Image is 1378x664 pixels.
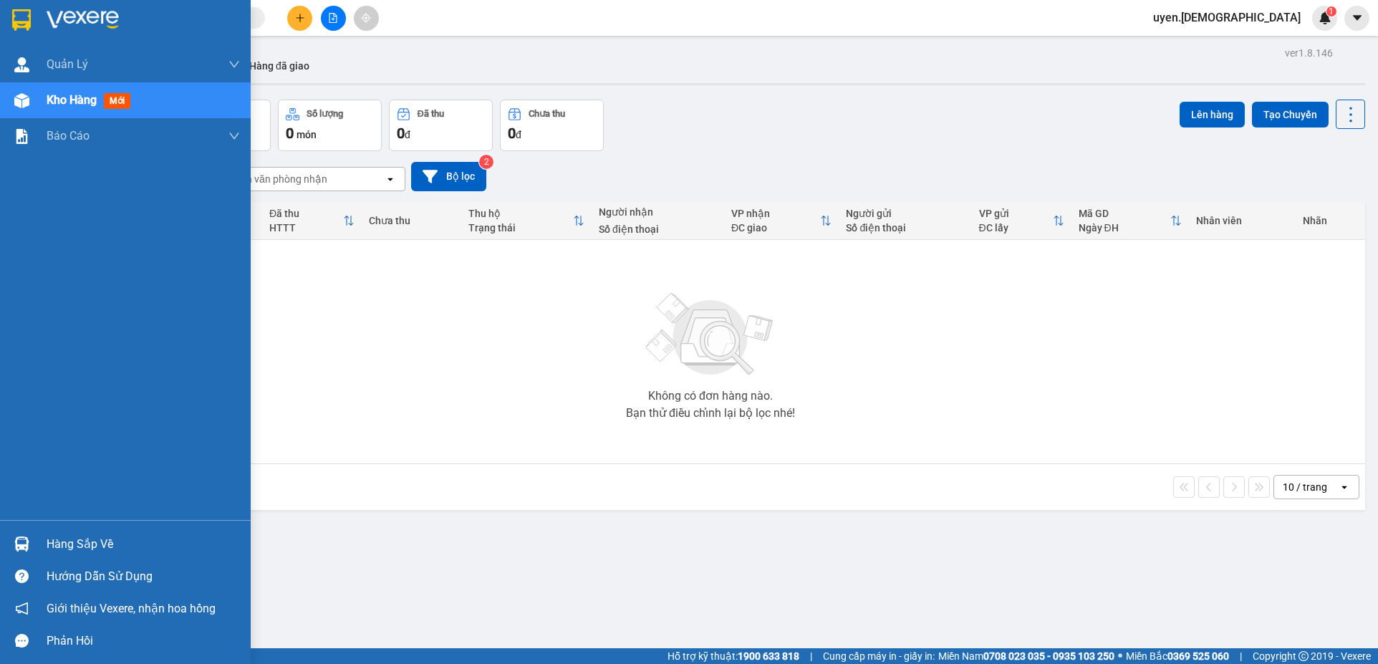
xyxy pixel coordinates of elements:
div: Chọn văn phòng nhận [228,172,327,186]
div: Chưa thu [369,215,454,226]
img: logo-vxr [12,9,31,31]
strong: 0369 525 060 [1167,650,1229,662]
button: Hàng đã giao [238,49,321,83]
span: notification [15,602,29,615]
div: Người nhận [599,206,717,218]
span: copyright [1298,651,1309,661]
div: Người gửi [846,208,964,219]
span: | [1240,648,1242,664]
span: 0 [286,125,294,142]
span: mới [104,93,130,109]
div: ver 1.8.146 [1285,45,1333,61]
span: uyen.[DEMOGRAPHIC_DATA] [1142,9,1312,27]
div: HTTT [269,222,343,234]
span: đ [405,129,410,140]
svg: open [385,173,396,185]
img: warehouse-icon [14,57,29,72]
th: Toggle SortBy [461,202,592,240]
img: solution-icon [14,129,29,144]
span: Kho hàng [47,93,97,107]
span: | [810,648,812,664]
span: Cung cấp máy in - giấy in: [823,648,935,664]
strong: 0708 023 035 - 0935 103 250 [983,650,1114,662]
span: question-circle [15,569,29,583]
button: Tạo Chuyến [1252,102,1329,127]
sup: 1 [1326,6,1336,16]
div: VP nhận [731,208,820,219]
button: file-add [321,6,346,31]
span: caret-down [1351,11,1364,24]
img: warehouse-icon [14,93,29,108]
div: Bạn thử điều chỉnh lại bộ lọc nhé! [626,408,795,419]
div: Chưa thu [529,109,565,119]
span: Quản Lý [47,55,88,73]
div: Không có đơn hàng nào. [648,390,773,402]
span: plus [295,13,305,23]
th: Toggle SortBy [1071,202,1189,240]
div: Trạng thái [468,222,573,234]
div: 10 / trang [1283,480,1327,494]
th: Toggle SortBy [262,202,362,240]
svg: open [1339,481,1350,493]
div: Ngày ĐH [1079,222,1170,234]
span: down [228,130,240,142]
span: Miền Bắc [1126,648,1229,664]
div: ĐC giao [731,222,820,234]
th: Toggle SortBy [724,202,839,240]
div: Số lượng [307,109,343,119]
span: Báo cáo [47,127,90,145]
div: Đã thu [269,208,343,219]
span: message [15,634,29,648]
div: Đã thu [418,109,444,119]
span: đ [516,129,521,140]
span: 0 [397,125,405,142]
span: aim [361,13,371,23]
span: Giới thiệu Vexere, nhận hoa hồng [47,600,216,617]
button: Bộ lọc [411,162,486,191]
span: 1 [1329,6,1334,16]
div: Mã GD [1079,208,1170,219]
span: 0 [508,125,516,142]
th: Toggle SortBy [972,202,1071,240]
img: icon-new-feature [1319,11,1331,24]
img: svg+xml;base64,PHN2ZyBjbGFzcz0ibGlzdC1wbHVnX19zdmciIHhtbG5zPSJodHRwOi8vd3d3LnczLm9yZy8yMDAwL3N2Zy... [639,284,782,385]
div: Nhân viên [1196,215,1289,226]
span: down [228,59,240,70]
div: Nhãn [1303,215,1357,226]
div: Số điện thoại [846,222,964,234]
span: Hỗ trợ kỹ thuật: [668,648,799,664]
button: caret-down [1344,6,1369,31]
div: Thu hộ [468,208,573,219]
span: Miền Nam [938,648,1114,664]
button: plus [287,6,312,31]
div: Phản hồi [47,630,240,652]
div: Số điện thoại [599,223,717,235]
img: warehouse-icon [14,537,29,552]
div: ĐC lấy [979,222,1053,234]
button: Đã thu0đ [389,100,493,151]
button: Số lượng0món [278,100,382,151]
span: ⚪️ [1118,653,1122,659]
button: Chưa thu0đ [500,100,604,151]
div: Hàng sắp về [47,534,240,555]
sup: 2 [479,155,493,169]
div: Hướng dẫn sử dụng [47,566,240,587]
button: Lên hàng [1180,102,1245,127]
div: VP gửi [979,208,1053,219]
span: món [297,129,317,140]
strong: 1900 633 818 [738,650,799,662]
button: aim [354,6,379,31]
span: file-add [328,13,338,23]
